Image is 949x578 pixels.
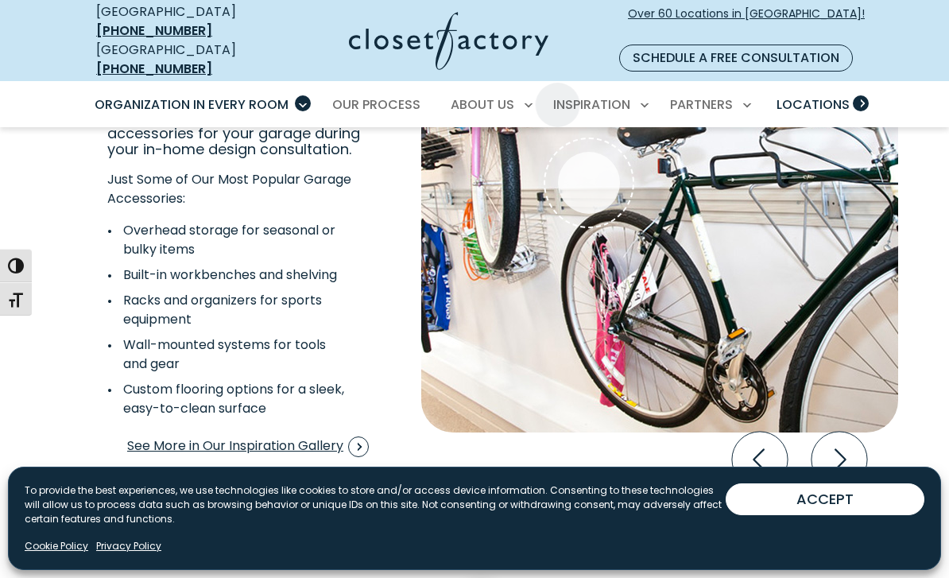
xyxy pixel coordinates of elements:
[726,483,924,515] button: ACCEPT
[127,436,369,457] span: See More in Our Inspiration Gallery
[107,170,402,208] p: Just Some of Our Most Popular Garage Accessories:
[670,95,733,114] span: Partners
[95,95,289,114] span: Organization in Every Room
[726,425,794,494] button: Previous slide
[107,291,351,329] li: Racks and organizers for sports equipment
[107,221,351,259] li: Overhead storage for seasonal or bulky items
[628,6,865,39] span: Over 60 Locations in [GEOGRAPHIC_DATA]!
[349,12,548,70] img: Closet Factory Logo
[96,21,212,40] a: [PHONE_NUMBER]
[96,41,269,79] div: [GEOGRAPHIC_DATA]
[96,2,269,41] div: [GEOGRAPHIC_DATA]
[96,539,161,553] a: Privacy Policy
[126,431,370,463] a: See More in Our Inspiration Gallery
[451,95,514,114] span: About Us
[619,45,853,72] a: Schedule a Free Consultation
[107,380,351,418] li: Custom flooring options for a sleek, easy-to-clean surface
[332,95,420,114] span: Our Process
[25,483,726,526] p: To provide the best experiences, we use technologies like cookies to store and/or access device i...
[107,266,351,285] li: Built-in workbenches and shelving
[805,425,873,494] button: Next slide
[83,83,866,127] nav: Primary Menu
[96,60,212,78] a: [PHONE_NUMBER]
[107,336,351,374] li: Wall-mounted systems for tools and gear
[777,95,850,114] span: Locations
[553,95,630,114] span: Inspiration
[25,539,88,553] a: Cookie Policy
